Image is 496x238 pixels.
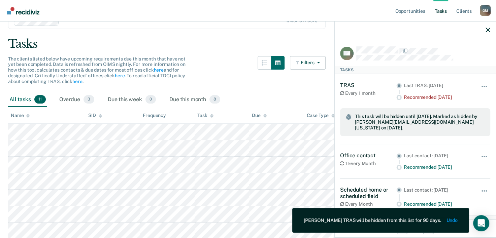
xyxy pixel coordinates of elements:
[7,7,39,14] img: Recidiviz
[168,92,222,107] div: Due this month
[34,95,46,104] span: 11
[58,92,96,107] div: Overdue
[480,5,491,16] div: G M
[115,73,125,78] a: here
[290,56,326,70] button: Filters
[197,113,213,118] div: Task
[340,201,396,207] div: Every Month
[473,215,489,231] div: Open Intercom Messenger
[404,164,471,170] div: Recommended [DATE]
[404,94,471,100] div: Recommended [DATE]
[340,187,396,199] div: Scheduled home or scheduled field
[304,217,441,223] div: [PERSON_NAME] TRAS will be hidden from this list for 90 days.
[11,113,30,118] div: Name
[106,92,157,107] div: Due this week
[447,217,458,223] button: Undo
[404,187,471,193] div: Last contact: [DATE]
[8,92,47,107] div: All tasks
[480,5,491,16] button: Profile dropdown button
[355,114,485,130] span: This task will be hidden until [DATE]. Marked as hidden by [PERSON_NAME][EMAIL_ADDRESS][DOMAIN_NA...
[404,201,471,207] div: Recommended [DATE]
[340,90,396,96] div: Every 1 month
[306,113,335,118] div: Case Type
[340,82,396,88] div: TRAS
[88,113,102,118] div: SID
[72,79,82,84] a: here
[340,161,396,166] div: 1 Every Month
[340,152,396,159] div: Office contact
[84,95,94,104] span: 3
[8,56,186,84] span: The clients listed below have upcoming requirements due this month that have not yet been complet...
[154,67,163,73] a: here
[335,66,496,74] div: Tasks
[209,95,220,104] span: 8
[145,95,156,104] span: 0
[404,153,471,159] div: Last contact: [DATE]
[8,37,488,51] div: Tasks
[252,113,267,118] div: Due
[404,83,471,88] div: Last TRAS: [DATE]
[143,113,166,118] div: Frequency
